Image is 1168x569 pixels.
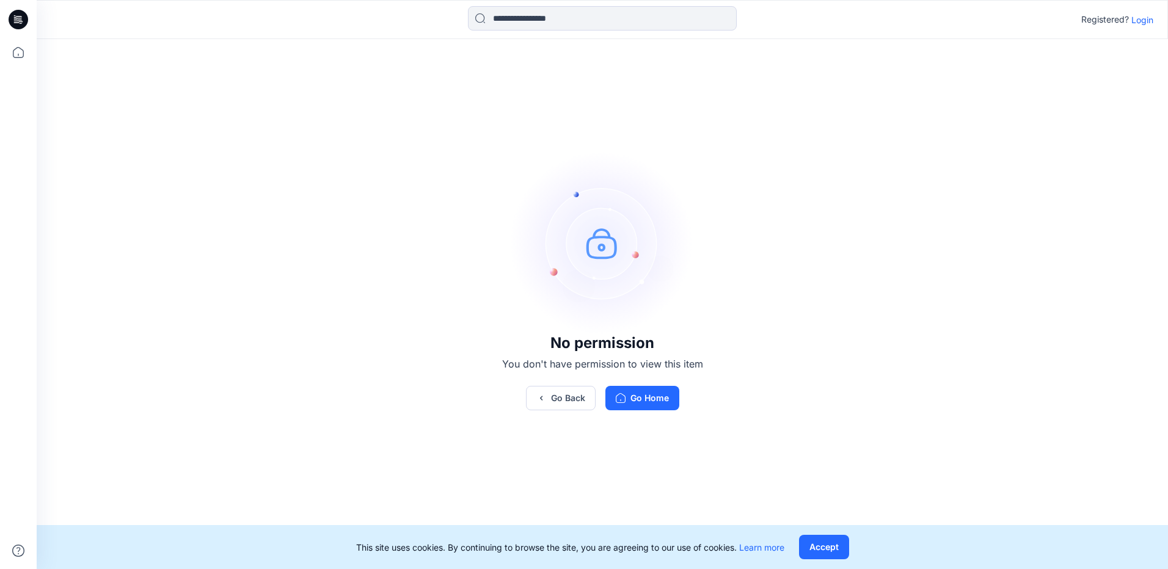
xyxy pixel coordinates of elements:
[511,151,694,335] img: no-perm.svg
[502,357,703,371] p: You don't have permission to view this item
[1131,13,1153,26] p: Login
[605,386,679,410] button: Go Home
[502,335,703,352] h3: No permission
[799,535,849,559] button: Accept
[739,542,784,553] a: Learn more
[526,386,596,410] button: Go Back
[356,541,784,554] p: This site uses cookies. By continuing to browse the site, you are agreeing to our use of cookies.
[1081,12,1129,27] p: Registered?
